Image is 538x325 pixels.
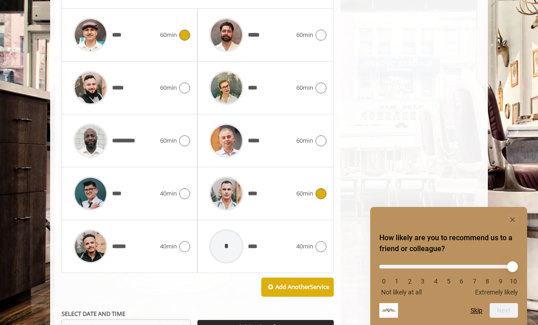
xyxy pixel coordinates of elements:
[379,258,518,296] div: How likely are you to recommend us to a friend or colleague? Select an option from 0 to 10, with ...
[296,242,313,251] span: 40min
[296,30,313,40] span: 60min
[160,189,177,198] span: 40min
[296,189,313,198] span: 60min
[418,278,427,285] li: 3
[490,303,518,318] button: Next question
[275,283,329,291] b: Add Another Service
[405,278,414,285] li: 2
[160,242,177,251] span: 40min
[496,278,505,285] li: 9
[261,278,334,297] button: Add AnotherService
[160,30,177,40] span: 60min
[507,214,518,225] button: Hide survey
[379,214,518,318] div: How likely are you to recommend us to a friend or colleague? Select an option from 0 to 10, with ...
[444,278,453,285] li: 5
[475,289,518,296] span: Extremely likely
[62,310,125,318] b: SELECT DATE AND TIME
[431,278,440,285] li: 4
[470,278,479,285] li: 7
[379,232,518,254] h2: How likely are you to recommend us to a friend or colleague? Select an option from 0 to 10, with ...
[457,278,466,285] li: 6
[160,136,177,145] span: 60min
[509,278,518,285] li: 10
[471,307,482,314] button: Skip
[392,278,401,285] li: 1
[160,83,177,93] span: 60min
[379,278,388,285] li: 0
[483,278,492,285] li: 8
[381,289,422,296] span: Not likely at all
[296,83,313,93] span: 60min
[296,136,313,145] span: 60min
